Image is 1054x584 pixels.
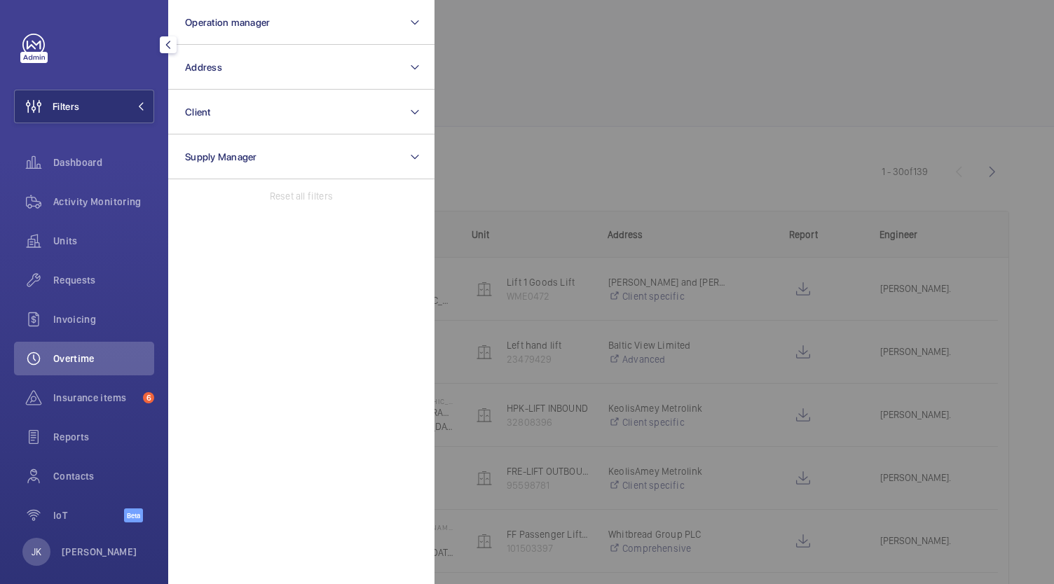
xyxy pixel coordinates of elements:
span: Activity Monitoring [53,195,154,209]
span: Beta [124,508,143,522]
span: 6 [143,392,154,403]
span: Requests [53,273,154,287]
span: Overtime [53,352,154,366]
span: Reports [53,430,154,444]
span: Units [53,234,154,248]
p: JK [32,545,41,559]
span: IoT [53,508,124,522]
span: Insurance items [53,391,137,405]
span: Filters [53,99,79,113]
button: Filters [14,90,154,123]
span: Dashboard [53,155,154,169]
p: [PERSON_NAME] [62,545,137,559]
span: Invoicing [53,312,154,326]
span: Contacts [53,469,154,483]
